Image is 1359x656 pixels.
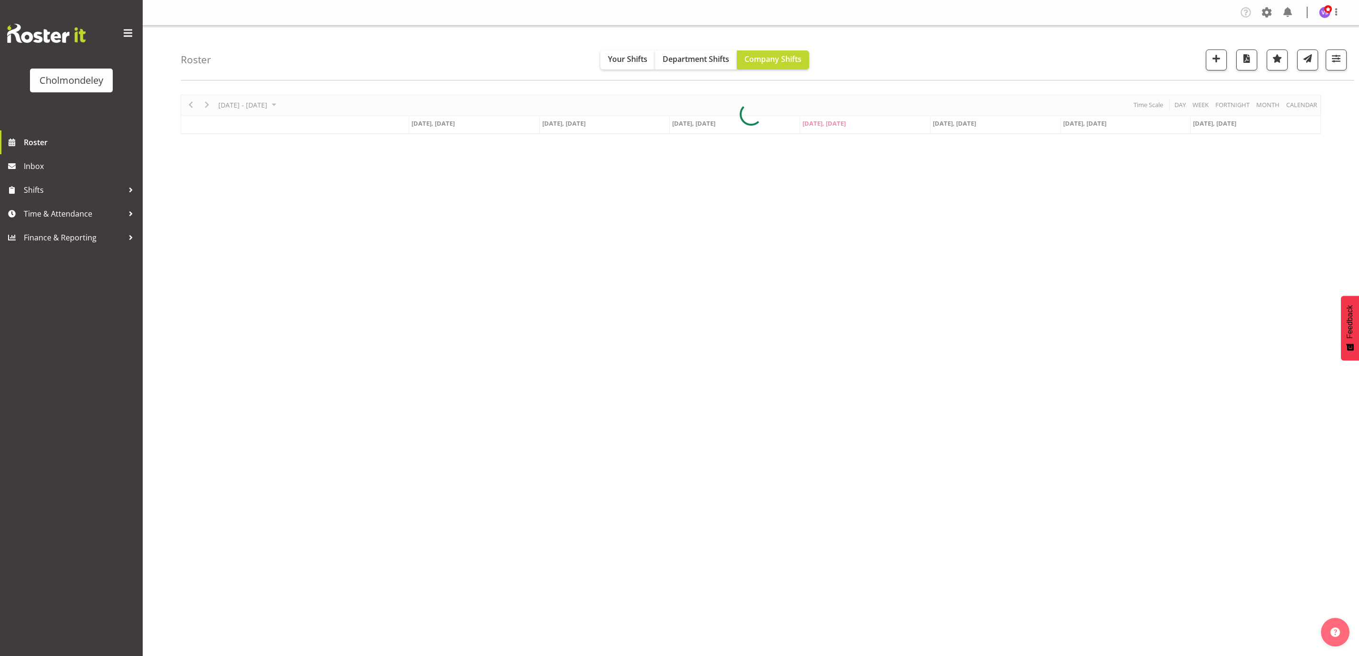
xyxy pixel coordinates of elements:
[655,50,737,70] button: Department Shifts
[737,50,809,70] button: Company Shifts
[744,54,802,64] span: Company Shifts
[608,54,647,64] span: Your Shifts
[1267,50,1288,70] button: Highlight an important date within the roster.
[1326,50,1347,70] button: Filter Shifts
[1341,296,1359,360] button: Feedback - Show survey
[24,159,138,173] span: Inbox
[663,54,729,64] span: Department Shifts
[24,207,124,221] span: Time & Attendance
[1330,627,1340,637] img: help-xxl-2.png
[181,54,211,65] h4: Roster
[1236,50,1257,70] button: Download a PDF of the roster according to the set date range.
[1319,7,1330,18] img: victoria-spackman5507.jpg
[24,230,124,245] span: Finance & Reporting
[1346,305,1354,338] span: Feedback
[24,135,138,149] span: Roster
[39,73,103,88] div: Cholmondeley
[1297,50,1318,70] button: Send a list of all shifts for the selected filtered period to all rostered employees.
[24,183,124,197] span: Shifts
[600,50,655,70] button: Your Shifts
[1206,50,1227,70] button: Add a new shift
[7,24,86,43] img: Rosterit website logo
